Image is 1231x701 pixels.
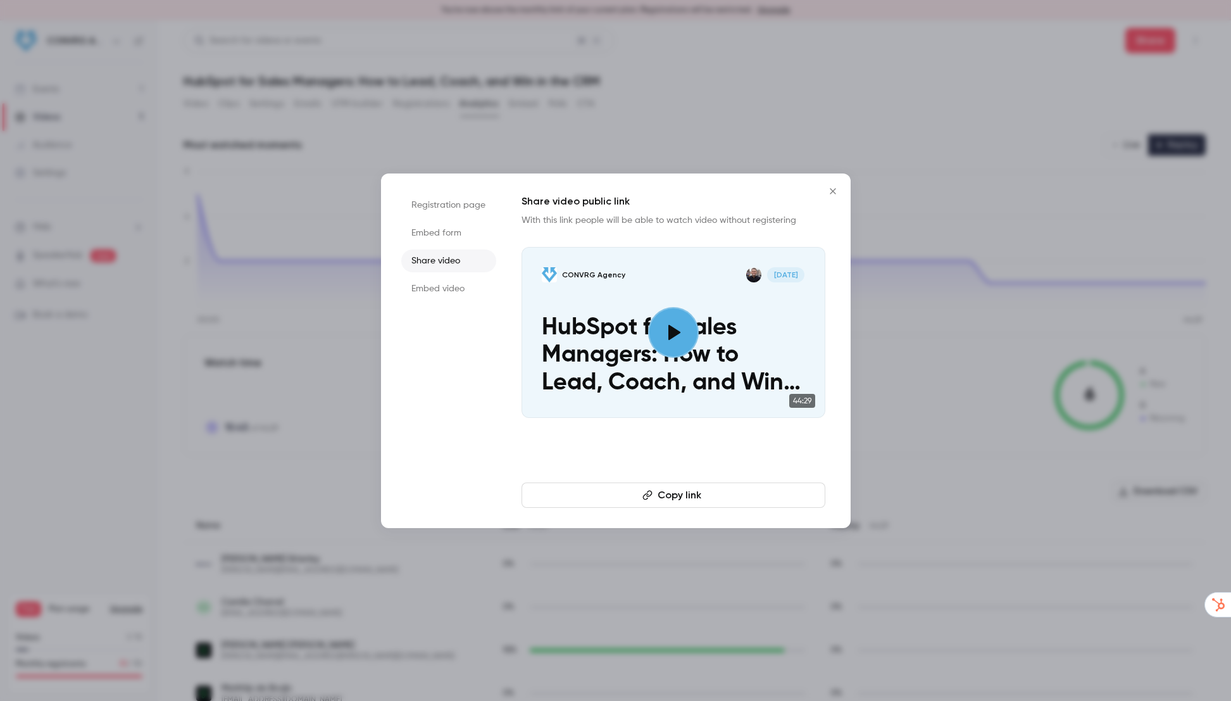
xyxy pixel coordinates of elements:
[820,179,846,204] button: Close
[522,247,825,418] a: HubSpot for Sales Managers: How to Lead, Coach, and Win in the CRMCONVRG AgencyTony Dowling[DATE]...
[522,214,825,227] p: With this link people will be able to watch video without registering
[789,394,815,408] span: 44:29
[401,194,496,217] li: Registration page
[401,277,496,300] li: Embed video
[401,222,496,244] li: Embed form
[522,483,825,508] button: Copy link
[522,194,825,209] h1: Share video public link
[401,249,496,272] li: Share video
